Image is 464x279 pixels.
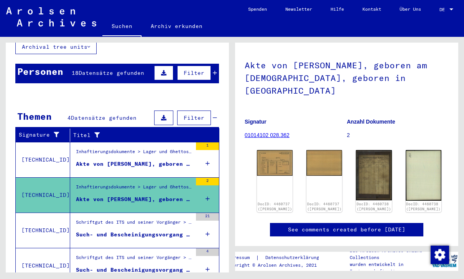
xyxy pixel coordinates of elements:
[102,17,142,37] a: Suchen
[288,226,405,234] a: See comments created before [DATE]
[142,17,212,35] a: Archiv erkunden
[245,48,449,107] h1: Akte von [PERSON_NAME], geboren am [DEMOGRAPHIC_DATA], geboren in [GEOGRAPHIC_DATA]
[430,245,449,264] div: Zustimmung ändern
[6,7,96,26] img: Arolsen_neg.svg
[439,7,448,12] span: DE
[347,119,395,125] b: Anzahl Dokumente
[350,261,431,275] p: wurden entwickelt in Partnerschaft mit
[184,114,204,121] span: Filter
[406,150,441,201] img: 002.jpg
[19,129,72,141] div: Signature
[431,246,449,264] img: Zustimmung ändern
[406,202,441,211] a: DocID: 4460738 ([PERSON_NAME])
[76,160,192,168] div: Akte von [PERSON_NAME], geboren am [DEMOGRAPHIC_DATA], geboren in [GEOGRAPHIC_DATA]
[76,148,192,159] div: Inhaftierungsdokumente > Lager und Ghettos > Konzentrationslager [GEOGRAPHIC_DATA] > Individuelle...
[76,219,192,229] div: Schriftgut des ITS und seiner Vorgänger > Bearbeitung von Anfragen > Fallbezogene [MEDICAL_DATA] ...
[347,131,449,139] p: 2
[177,66,211,80] button: Filter
[76,195,192,203] div: Akte von [PERSON_NAME], geboren am [DEMOGRAPHIC_DATA], geboren in [GEOGRAPHIC_DATA]
[177,111,211,125] button: Filter
[225,262,328,269] p: Copyright © Arolsen Archives, 2021
[356,150,392,200] img: 001.jpg
[258,202,292,211] a: DocID: 4460737 ([PERSON_NAME])
[357,202,391,211] a: DocID: 4460738 ([PERSON_NAME])
[79,69,144,76] span: Datensätze gefunden
[184,69,204,76] span: Filter
[16,213,70,248] td: [TECHNICAL_ID]
[245,119,267,125] b: Signatur
[350,247,431,261] p: Die Arolsen Archives Online-Collections
[259,254,328,262] a: Datenschutzerklärung
[76,254,192,265] div: Schriftgut des ITS und seiner Vorgänger > Bearbeitung von Anfragen > Fallbezogene [MEDICAL_DATA] ...
[76,231,192,239] div: Such- und Bescheinigungsvorgang Nr. 264.830 für [PERSON_NAME] geboren [DEMOGRAPHIC_DATA]
[17,64,63,78] div: Personen
[245,132,290,138] a: 01014102 028.362
[19,131,64,139] div: Signature
[257,150,293,175] img: 001.jpg
[15,40,97,54] button: Archival tree units
[225,254,256,262] a: Impressum
[73,129,212,141] div: Titel
[307,202,342,211] a: DocID: 4460737 ([PERSON_NAME])
[76,183,192,194] div: Inhaftierungsdokumente > Lager und Ghettos > Konzentrationslager [GEOGRAPHIC_DATA] > Individuelle...
[196,248,219,256] div: 4
[76,266,192,274] div: Such- und Bescheinigungsvorgang Nr. 802.791 für [PERSON_NAME] geboren [DEMOGRAPHIC_DATA]
[306,150,342,176] img: 002.jpg
[72,69,79,76] span: 18
[73,131,204,139] div: Titel
[225,254,328,262] div: |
